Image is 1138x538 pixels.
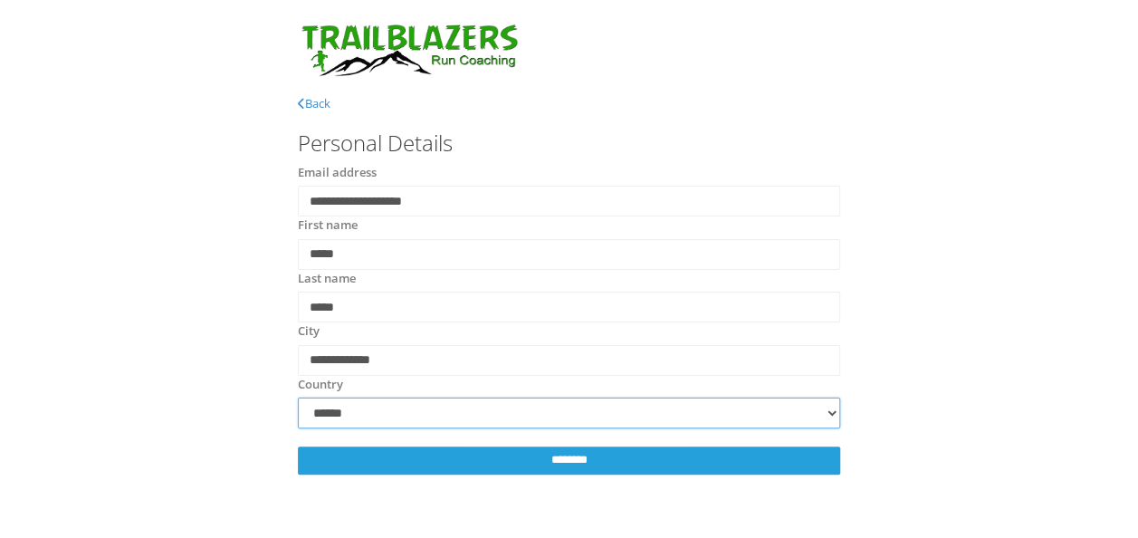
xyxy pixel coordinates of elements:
[298,164,377,182] label: Email address
[298,376,343,394] label: Country
[298,270,356,288] label: Last name
[298,18,521,86] img: TRailblazersV4(1).jpg
[298,322,320,341] label: City
[298,131,840,155] h3: Personal Details
[298,216,358,235] label: First name
[298,95,330,111] a: Back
